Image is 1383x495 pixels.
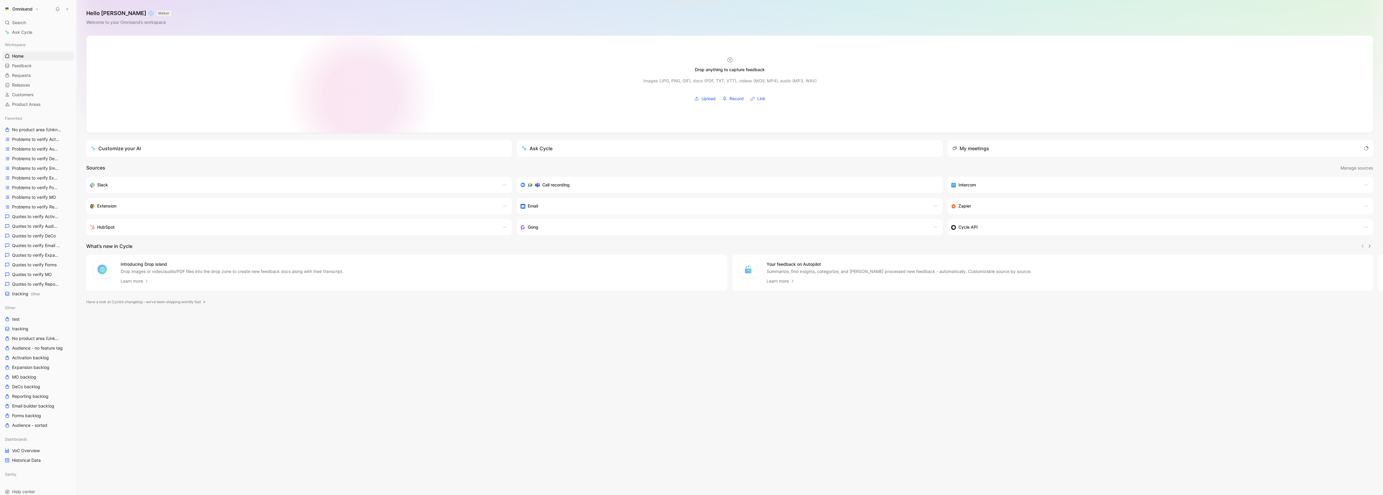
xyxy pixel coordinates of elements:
[2,315,74,324] a: test
[2,125,74,134] a: No product area (Unknowns)
[2,52,74,61] a: Home
[2,241,74,250] a: Quotes to verify Email builder
[12,19,26,26] span: Search
[12,281,59,287] span: Quotes to verify Reporting
[12,214,59,220] span: Quotes to verify Activation
[2,212,74,221] a: Quotes to verify Activation
[86,299,206,305] a: Have a look at Cycle’s changelog – we’ve been shipping weirdly fast
[643,77,817,84] div: Images (JPG, PNG, GIF), docs (PDF, TXT, VTT), videos (MOV, MP4), audio (MP3, WAV)
[86,140,512,157] a: Customize your AI
[2,28,74,37] a: Ask Cycle
[12,185,59,191] span: Problems to verify Forms
[2,435,74,444] div: Dashboards
[5,471,16,477] span: Sanity
[767,261,1031,268] h4: Your feedback on Autopilot
[2,344,74,353] a: Audience - no feature tag
[2,173,74,182] a: Problems to verify Expansion
[2,421,74,430] a: Audience - sorted
[97,181,108,189] h3: Slack
[12,355,49,361] span: Activation backlog
[157,10,171,16] button: MAKER
[12,63,32,69] span: Feedback
[12,448,40,454] span: VoC Overview
[12,393,49,399] span: Reporting backlog
[4,6,10,12] img: Omnisend
[2,144,74,154] a: Problems to verify Audience
[5,42,26,48] span: Workspace
[12,233,56,239] span: Quotes to verify DeCo
[12,127,62,133] span: No product area (Unknowns)
[2,334,74,343] a: No product area (Unknowns)
[1340,164,1373,172] span: Manage sources
[2,61,74,70] a: Feedback
[12,156,59,162] span: Problems to verify DeCo
[12,422,47,428] span: Audience - sorted
[2,202,74,211] a: Problems to verify Reporting
[12,316,20,322] span: test
[748,94,767,103] button: Link
[12,243,60,249] span: Quotes to verify Email builder
[2,40,74,49] div: Workspace
[90,202,496,210] div: Capture feedback from anywhere on the web
[951,224,1358,231] div: Sync customers & send feedback from custom sources. Get inspired by our favorite use case
[521,202,927,210] div: Forward emails to your feedback inbox
[2,373,74,382] a: MO backlog
[12,175,60,181] span: Problems to verify Expansion
[2,303,74,312] div: Other
[522,145,552,152] div: Ask Cycle
[2,90,74,99] a: Customers
[12,291,40,297] span: tracking
[12,384,40,390] span: DeCo backlog
[2,222,74,231] a: Quotes to verify Audience
[12,374,36,380] span: MO backlog
[767,268,1031,274] p: Summarize, find insights, categorize, and [PERSON_NAME] processed new feedback - automatically. C...
[12,335,60,341] span: No product area (Unknowns)
[86,10,171,17] h1: Hello [PERSON_NAME] ❄️
[720,94,746,103] button: Record
[12,457,41,463] span: Historical Data
[2,270,74,279] a: Quotes to verify MO
[2,135,74,144] a: Problems to verify Activation
[121,261,343,268] h4: Introducing Drop island
[2,231,74,240] a: Quotes to verify DeCo
[2,81,74,90] a: Releases
[952,145,989,152] div: My meetings
[2,289,74,298] a: trackingOther
[1340,164,1373,172] button: Manage sources
[2,382,74,391] a: DeCo backlog
[86,243,132,250] h2: What’s new in Cycle
[521,181,934,189] div: Record & transcribe meetings from Zoom, Meet & Teams.
[2,154,74,163] a: Problems to verify DeCo
[97,224,115,231] h3: HubSpot
[2,435,74,465] div: DashboardsVoC OverviewHistorical Data
[692,94,718,103] button: Upload
[528,202,538,210] h3: Email
[521,224,927,231] div: Capture feedback from your incoming calls
[12,29,32,36] span: Ask Cycle
[86,19,171,26] div: Welcome to your Omnisend’s workspace
[91,145,141,152] div: Customize your AI
[2,401,74,411] a: Email builder backlog
[958,224,978,231] h3: Cycle API
[12,6,33,12] h1: Omnisend
[2,5,40,13] button: OmnisendOmnisend
[729,95,744,102] span: Record
[2,164,74,173] a: Problems to verify Email Builder
[2,363,74,372] a: Expansion backlog
[12,82,30,88] span: Releases
[2,280,74,289] a: Quotes to verify Reporting
[528,224,538,231] h3: Gong
[958,181,976,189] h3: Intercom
[12,489,35,494] span: Help center
[12,271,52,278] span: Quotes to verify MO
[12,101,41,107] span: Product Areas
[12,413,41,419] span: Forms backlog
[2,18,74,27] div: Search
[2,260,74,269] a: Quotes to verify Forms
[2,411,74,420] a: Forms backlog
[12,92,34,98] span: Customers
[2,71,74,80] a: Requests
[12,252,60,258] span: Quotes to verify Expansion
[12,403,54,409] span: Email builder backlog
[2,183,74,192] a: Problems to verify Forms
